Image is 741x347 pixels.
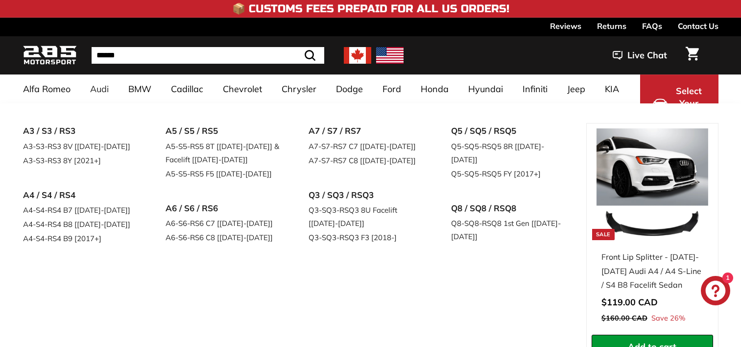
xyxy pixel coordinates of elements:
[627,49,667,62] span: Live Chat
[597,18,626,34] a: Returns
[550,18,581,34] a: Reviews
[458,74,513,103] a: Hyundai
[373,74,411,103] a: Ford
[309,203,424,230] a: Q3-SQ3-RSQ3 8U Facelift [[DATE]-[DATE]]
[23,217,139,231] a: A4-S4-RS4 B8 [[DATE]-[DATE]]
[451,167,567,181] a: Q5-SQ5-RSQ5 FY [2017+]
[678,18,718,34] a: Contact Us
[92,47,324,64] input: Search
[309,153,424,168] a: A7-S7-RS7 C8 [[DATE]-[DATE]]
[601,250,703,292] div: Front Lip Splitter - [DATE]-[DATE] Audi A4 / A4 S-Line / S4 B8 Facelift Sedan
[166,123,281,139] a: A5 / S5 / RS5
[213,74,272,103] a: Chevrolet
[166,230,281,245] a: A6-S6-RS6 C8 [[DATE]-[DATE]]
[232,3,509,15] h4: 📦 Customs Fees Prepaid for All US Orders!
[411,74,458,103] a: Honda
[698,276,733,308] inbox-online-store-chat: Shopify online store chat
[161,74,213,103] a: Cadillac
[309,230,424,245] a: Q3-SQ3-RSQ3 F3 [2018-]
[272,74,326,103] a: Chrysler
[23,187,139,203] a: A4 / S4 / RS4
[309,187,424,203] a: Q3 / SQ3 / RSQ3
[166,167,281,181] a: A5-S5-RS5 F5 [[DATE]-[DATE]]
[326,74,373,103] a: Dodge
[651,312,685,325] span: Save 26%
[601,314,647,322] span: $160.00 CAD
[309,139,424,153] a: A7-S7-RS7 C7 [[DATE]-[DATE]]
[595,74,629,103] a: KIA
[451,216,567,244] a: Q8-SQ8-RSQ8 1st Gen [[DATE]-[DATE]]
[23,203,139,217] a: A4-S4-RS4 B7 [[DATE]-[DATE]]
[119,74,161,103] a: BMW
[680,39,705,72] a: Cart
[23,231,139,246] a: A4-S4-RS4 B9 [2017+]
[601,297,658,308] span: $119.00 CAD
[557,74,595,103] a: Jeep
[451,139,567,167] a: Q5-SQ5-RSQ5 8R [[DATE]-[DATE]]
[513,74,557,103] a: Infiniti
[451,123,567,139] a: Q5 / SQ5 / RSQ5
[451,200,567,217] a: Q8 / SQ8 / RSQ8
[13,74,80,103] a: Alfa Romeo
[23,44,77,67] img: Logo_285_Motorsport_areodynamics_components
[166,216,281,230] a: A6-S6-RS6 C7 [[DATE]-[DATE]]
[642,18,662,34] a: FAQs
[672,85,706,123] span: Select Your Vehicle
[309,123,424,139] a: A7 / S7 / RS7
[166,200,281,217] a: A6 / S6 / RS6
[23,153,139,168] a: A3-S3-RS3 8Y [2021+]
[592,124,713,335] a: Sale Front Lip Splitter - [DATE]-[DATE] Audi A4 / A4 S-Line / S4 B8 Facelift Sedan Save 26%
[23,139,139,153] a: A3-S3-RS3 8V [[DATE]-[DATE]]
[600,43,680,68] button: Live Chat
[166,139,281,167] a: A5-S5-RS5 8T [[DATE]-[DATE]] & Facelift [[DATE]-[DATE]]
[592,229,615,240] div: Sale
[80,74,119,103] a: Audi
[23,123,139,139] a: A3 / S3 / RS3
